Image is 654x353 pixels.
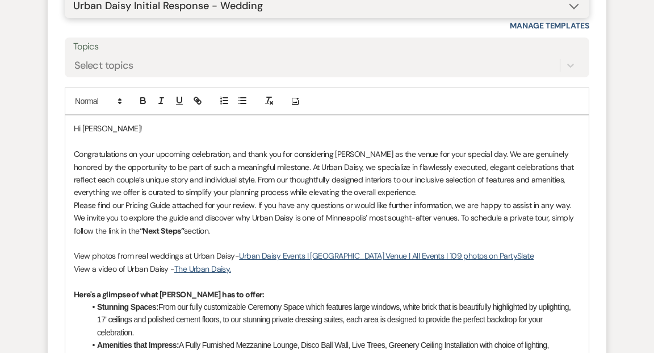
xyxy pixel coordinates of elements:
[73,39,581,55] label: Topics
[74,289,265,300] strong: Here's a glimpse of what [PERSON_NAME] has to offer:
[74,148,580,199] p: Congratulations on your upcoming celebration, and thank you for considering [PERSON_NAME] as the ...
[74,251,239,261] span: View photos from real weddings at Urban Daisy-
[510,20,589,31] a: Manage Templates
[239,251,534,261] a: Urban Daisy Events | [GEOGRAPHIC_DATA] Venue | All Events | 109 photos on PartySlate
[97,302,158,312] strong: Stunning Spaces:
[74,199,580,237] p: Please find our Pricing Guide attached for your review. If you have any questions or would like f...
[74,264,174,274] span: View a video of Urban Daisy -
[174,264,231,274] a: The Urban Daisy.
[74,122,580,135] p: Hi [PERSON_NAME]!
[74,58,133,73] div: Select topics
[85,301,580,339] li: From our fully customizable Ceremony Space which features large windows, white brick that is beau...
[97,340,179,350] strong: Amenities that Impress:
[140,226,184,236] strong: “Next Steps”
